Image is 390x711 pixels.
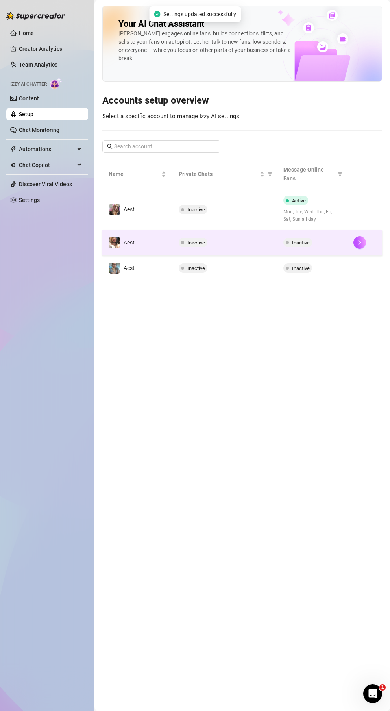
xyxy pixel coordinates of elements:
[50,78,62,89] img: AI Chatter
[353,236,366,249] button: right
[260,1,382,81] img: ai-chatter-content-library-cLFOSyPT.png
[268,172,272,176] span: filter
[179,170,259,178] span: Private Chats
[109,263,120,274] img: Aest
[266,168,274,180] span: filter
[154,11,160,17] span: check-circle
[109,237,120,248] img: Aest
[353,262,366,274] button: right
[357,265,362,271] span: right
[102,159,172,189] th: Name
[10,162,15,168] img: Chat Copilot
[353,203,366,216] button: right
[338,172,342,176] span: filter
[19,159,75,171] span: Chat Copilot
[124,239,135,246] span: Aest
[19,181,72,187] a: Discover Viral Videos
[292,198,306,204] span: Active
[124,265,135,271] span: Aest
[363,684,382,703] iframe: Intercom live chat
[109,170,160,178] span: Name
[19,111,33,117] a: Setup
[292,240,310,246] span: Inactive
[118,30,292,63] div: [PERSON_NAME] engages online fans, builds connections, flirts, and sells to your fans on autopilo...
[19,95,39,102] a: Content
[19,43,82,55] a: Creator Analytics
[19,197,40,203] a: Settings
[19,61,57,68] a: Team Analytics
[10,81,47,88] span: Izzy AI Chatter
[102,94,382,107] h3: Accounts setup overview
[283,165,335,183] span: Message Online Fans
[19,127,59,133] a: Chat Monitoring
[187,240,205,246] span: Inactive
[357,207,362,212] span: right
[292,265,310,271] span: Inactive
[19,30,34,36] a: Home
[357,240,362,245] span: right
[163,10,236,19] span: Settings updated successfully
[118,19,204,30] h2: Your AI Chat Assistant
[187,207,205,213] span: Inactive
[114,142,209,151] input: Search account
[336,164,344,184] span: filter
[107,144,113,149] span: search
[187,265,205,271] span: Inactive
[124,206,135,213] span: Aest
[6,12,65,20] img: logo-BBDzfeDw.svg
[102,113,241,120] span: Select a specific account to manage Izzy AI settings.
[283,208,341,223] span: Mon, Tue, Wed, Thu, Fri, Sat, Sun all day
[172,159,277,189] th: Private Chats
[19,143,75,156] span: Automations
[109,204,120,215] img: Aest
[10,146,17,152] span: thunderbolt
[379,684,386,691] span: 1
